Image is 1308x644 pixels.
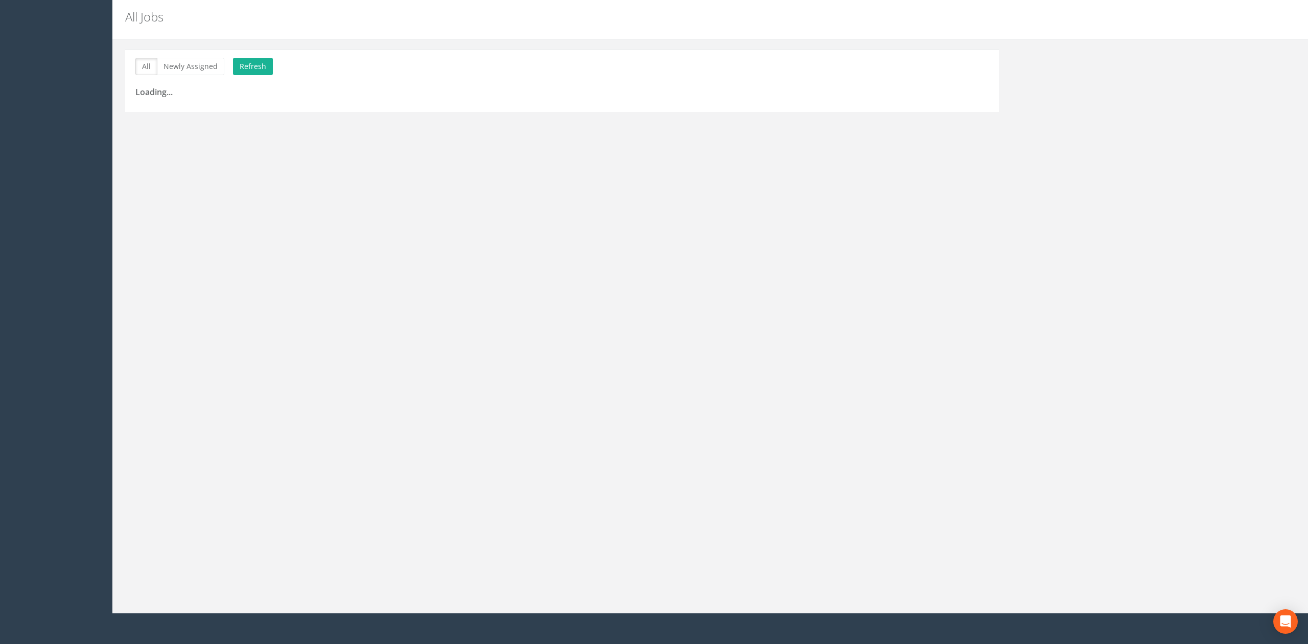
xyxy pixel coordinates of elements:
button: All [135,58,157,75]
div: Open Intercom Messenger [1273,609,1298,634]
button: Refresh [233,58,273,75]
h3: Loading... [135,88,989,97]
h2: All Jobs [125,10,1097,24]
button: Newly Assigned [157,58,224,75]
